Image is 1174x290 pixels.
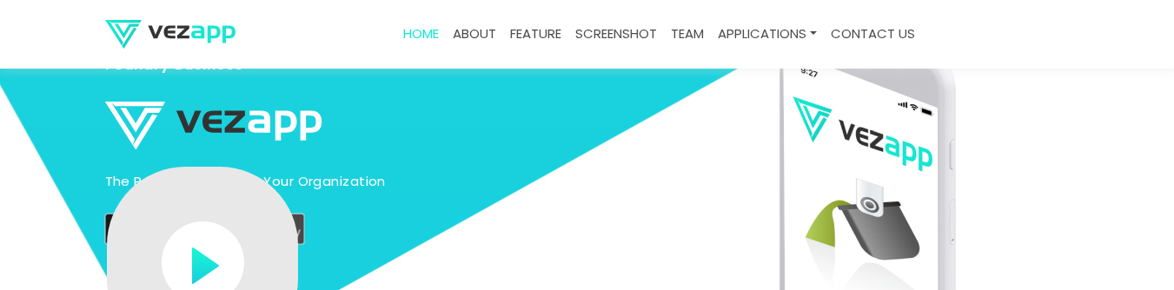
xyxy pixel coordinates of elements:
img: appstore [105,213,201,244]
a: about [446,17,503,51]
p: The partner to digitize your organization [105,171,509,190]
a: feature [503,17,568,51]
a: team [664,17,711,51]
iframe: Drift Widget Chat Controller [1087,203,1153,269]
img: play-store [209,213,305,244]
a: contact us [824,17,922,51]
img: logo [105,20,235,49]
iframe: Drift Widget Chat Window [816,23,1164,214]
a: Home [396,17,446,51]
a: screenshot [568,17,664,51]
a: Applications [711,17,824,51]
img: logo [105,102,322,149]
